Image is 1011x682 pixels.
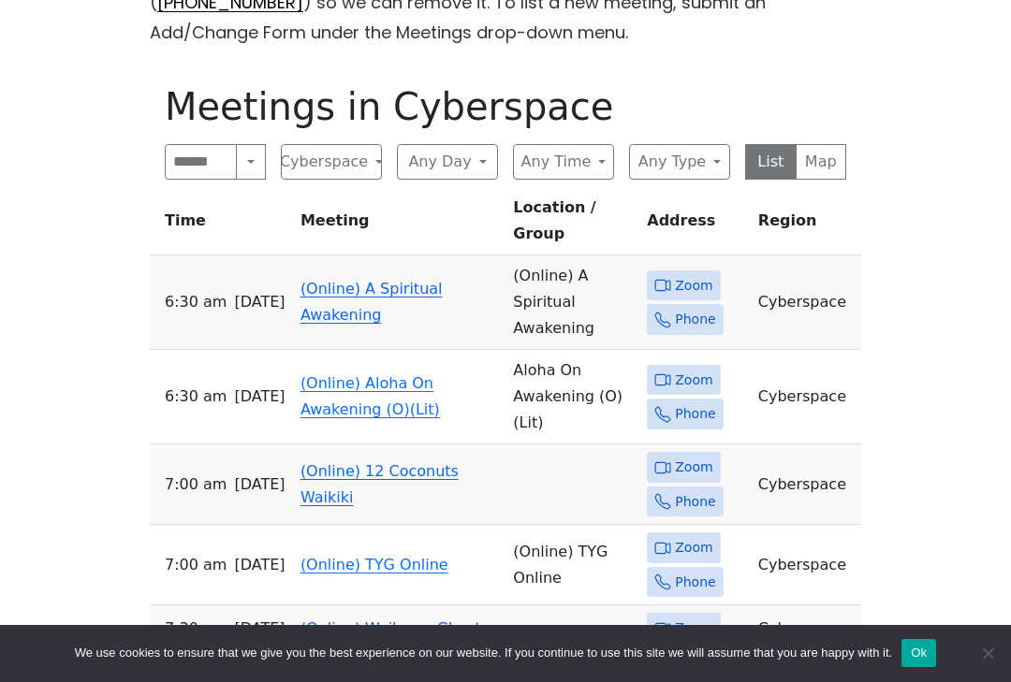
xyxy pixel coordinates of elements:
[505,195,639,255] th: Location / Group
[505,525,639,605] td: (Online) TYG Online
[675,617,712,640] span: Zoom
[281,144,382,180] button: Cyberspace
[505,350,639,444] td: Aloha On Awakening (O) (Lit)
[165,616,227,642] span: 7:30 AM
[675,369,712,392] span: Zoom
[751,350,861,444] td: Cyberspace
[300,619,481,637] a: (Online) Wailanas Ghost
[675,308,715,331] span: Phone
[165,472,227,498] span: 7:00 AM
[675,456,712,479] span: Zoom
[300,462,459,506] a: (Online) 12 Coconuts Waikiki
[300,556,448,573] a: (Online) TYG Online
[236,144,266,180] button: Search
[165,384,227,410] span: 6:30 AM
[75,644,892,662] span: We use cookies to ensure that we give you the best experience on our website. If you continue to ...
[675,274,712,297] span: Zoom
[901,639,936,667] button: Ok
[675,571,715,594] span: Phone
[751,605,861,652] td: Cyberspace
[165,289,227,315] span: 6:30 AM
[751,195,861,255] th: Region
[165,84,846,129] h1: Meetings in Cyberspace
[796,144,847,180] button: Map
[675,402,715,426] span: Phone
[513,144,614,180] button: Any Time
[505,255,639,350] td: (Online) A Spiritual Awakening
[675,490,715,514] span: Phone
[300,280,443,324] a: (Online) A Spiritual Awakening
[234,289,285,315] span: [DATE]
[675,536,712,559] span: Zoom
[751,444,861,525] td: Cyberspace
[629,144,730,180] button: Any Type
[751,255,861,350] td: Cyberspace
[234,616,285,642] span: [DATE]
[745,144,797,180] button: List
[234,552,285,578] span: [DATE]
[150,195,293,255] th: Time
[978,644,997,662] span: No
[751,525,861,605] td: Cyberspace
[165,552,227,578] span: 7:00 AM
[639,195,751,255] th: Address
[234,472,285,498] span: [DATE]
[293,195,505,255] th: Meeting
[397,144,498,180] button: Any Day
[234,384,285,410] span: [DATE]
[300,374,440,418] a: (Online) Aloha On Awakening (O)(Lit)
[165,144,237,180] input: Search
